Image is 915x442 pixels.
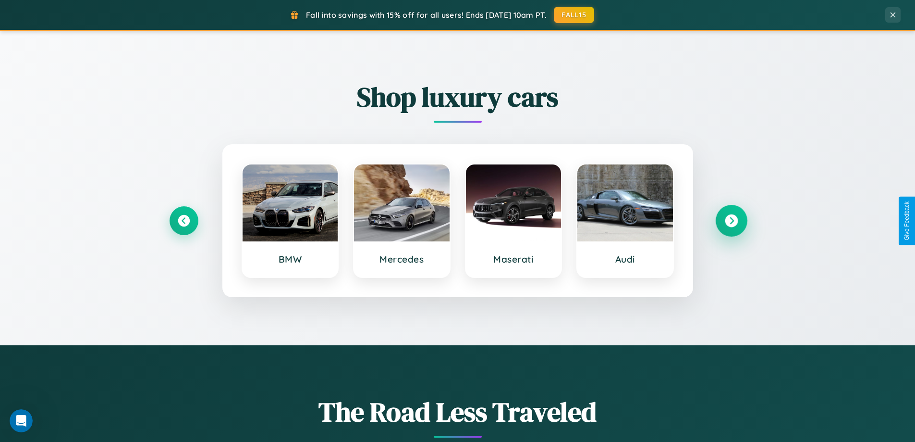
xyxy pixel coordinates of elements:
[587,253,663,265] h3: Audi
[252,253,329,265] h3: BMW
[170,78,746,115] h2: Shop luxury cars
[364,253,440,265] h3: Mercedes
[554,7,594,23] button: FALL15
[903,202,910,240] div: Give Feedback
[10,409,33,432] iframe: Intercom live chat
[170,393,746,430] h1: The Road Less Traveled
[306,10,547,20] span: Fall into savings with 15% off for all users! Ends [DATE] 10am PT.
[476,253,552,265] h3: Maserati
